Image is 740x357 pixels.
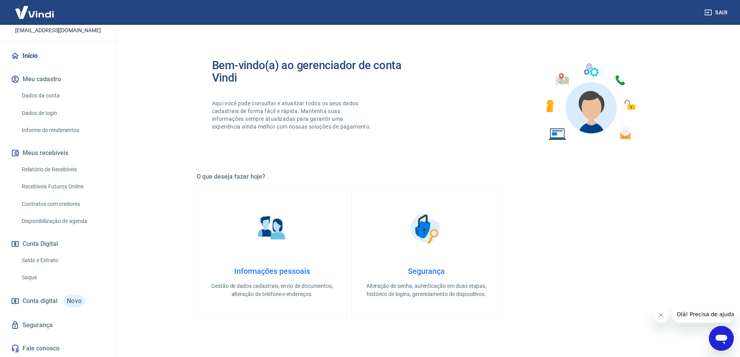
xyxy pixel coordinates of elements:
p: [EMAIL_ADDRESS][DOMAIN_NAME] [15,26,101,35]
a: Fale conosco [9,340,107,357]
p: Gestão de dados cadastrais, envio de documentos, alteração de telefone e endereços. [209,282,335,298]
span: Novo [64,295,85,307]
a: Recebíveis Futuros Online [19,179,107,195]
a: Relatório de Recebíveis [19,162,107,178]
img: Vindi [9,0,60,24]
iframe: Mensagem da empresa [672,306,734,323]
img: Imagem de um avatar masculino com diversos icones exemplificando as funcionalidades do gerenciado... [539,59,641,145]
button: Conta Digital [9,235,107,253]
a: Saldo e Extrato [19,253,107,268]
p: Aqui você pode consultar e atualizar todos os seus dados cadastrais de forma fácil e rápida. Mant... [212,99,373,131]
a: Dados da conta [19,88,107,104]
a: Disponibilização de agenda [19,213,107,229]
img: Segurança [407,209,446,248]
a: Saque [19,270,107,286]
p: Alteração de senha, autenticação em duas etapas, histórico de logins, gerenciamento de dispositivos. [364,282,489,298]
a: SegurançaSegurançaAlteração de senha, autenticação em duas etapas, histórico de logins, gerenciam... [351,190,502,317]
button: Sair [703,5,731,20]
h5: O que deseja fazer hoje? [197,173,656,181]
iframe: Botão para abrir a janela de mensagens [709,326,734,351]
span: Olá! Precisa de ajuda? [5,5,65,12]
a: Conta digitalNovo [9,292,107,310]
a: Informações pessoaisInformações pessoaisGestão de dados cadastrais, envio de documentos, alteraçã... [197,190,348,317]
a: Informe de rendimentos [19,122,107,138]
a: Segurança [9,317,107,334]
span: Conta digital [23,296,57,306]
iframe: Fechar mensagem [653,307,669,323]
h4: Segurança [364,266,489,276]
button: Meus recebíveis [9,145,107,162]
a: Contratos com credores [19,196,107,212]
h4: Informações pessoais [209,266,335,276]
img: Informações pessoais [252,209,291,248]
h2: Bem-vindo(a) ao gerenciador de conta Vindi [212,59,427,84]
a: Dados de login [19,105,107,121]
a: Início [9,47,107,64]
button: Meu cadastro [9,71,107,88]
